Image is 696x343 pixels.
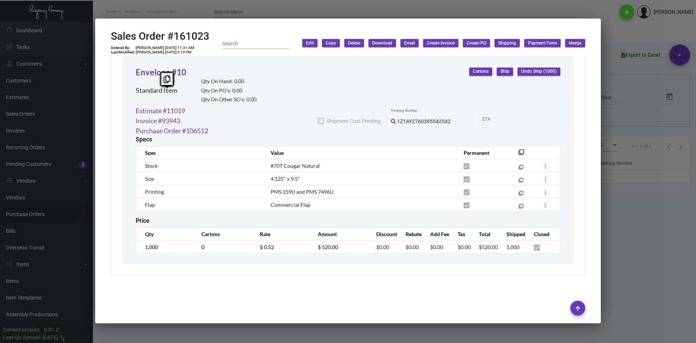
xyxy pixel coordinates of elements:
[473,68,489,75] span: Cartons
[348,40,360,46] span: Delete
[111,46,135,50] td: Entered By:
[519,192,523,197] mat-icon: filter_none
[136,228,194,241] th: Qty
[494,39,520,47] button: Shipping
[201,78,257,85] h2: Qty On Hand: 0.00
[398,228,423,241] th: Rebate
[528,40,557,46] span: Payment Form
[423,228,450,241] th: Add Fee
[521,68,557,75] span: Undo Ship (1000)
[145,176,154,182] span: Size
[500,68,509,75] span: Ship
[456,146,507,159] th: Permanent
[397,118,451,124] span: 1Z1AY2760395542542
[271,202,310,208] span: Commercial Flap
[136,146,263,159] th: Spec
[479,244,498,250] span: $520.00
[467,40,486,46] span: Create PO
[3,334,58,342] div: Last Qb Synced: [DATE]
[201,97,257,103] h2: Qty On Other SO’s: 0.00
[136,126,208,136] a: Purchase Order #106512
[406,244,419,250] span: $0.00
[404,40,415,46] span: Email
[194,228,252,241] th: Cartons
[518,151,524,157] mat-icon: filter_none
[252,228,311,241] th: Rate
[111,30,209,43] h2: Sales Order #161023
[512,118,547,124] input: End date
[463,39,490,47] button: Create PO
[271,189,333,195] span: PMS 159U and PMS 7496U
[271,176,300,182] span: 4.125" x 9.5"
[136,116,180,126] a: Invoice #93943
[430,244,443,250] span: $0.00
[344,39,364,47] button: Delete
[400,39,419,47] button: Email
[306,40,314,46] span: Edit
[519,179,523,184] mat-icon: filter_none
[499,228,526,241] th: Shipped
[526,228,560,241] th: Closed
[263,146,456,159] th: Value
[519,205,523,210] mat-icon: filter_none
[569,40,581,46] span: Merge
[372,40,392,46] span: Download
[518,68,560,76] button: Undo Ship (1000)
[164,75,170,83] i: Copy
[565,39,585,47] button: Merge
[135,50,194,55] td: [PERSON_NAME] [DATE] 5:10 PM
[145,189,164,195] span: Printing
[136,136,152,143] h2: Specs
[322,39,340,47] button: Copy
[368,39,396,47] button: Download
[469,68,492,76] button: Cartons
[136,86,177,95] h2: Standard Item
[498,40,516,46] span: Shipping
[427,40,455,46] span: Create Invoice
[302,39,318,47] button: Edit
[327,117,381,125] span: Shipment Cost Pending
[44,326,59,334] div: 0.51.2
[136,67,186,77] a: Envelope #10
[423,39,458,47] button: Create Invoice
[136,217,149,224] h2: Price
[471,228,499,241] th: Total
[450,228,471,241] th: Tax
[482,118,505,124] input: Start date
[135,46,194,50] td: [PERSON_NAME] [DATE] 11:31 AM
[506,244,519,250] span: 1,000
[145,202,155,208] span: Flap
[201,88,257,94] h2: Qty On PO’s: 0.00
[310,228,369,241] th: Amount
[524,39,561,47] button: Payment Form
[136,106,185,116] a: Estimate #11019
[497,68,513,76] button: Ship
[376,244,389,250] span: $0.00
[111,50,135,55] td: Last Modified:
[369,228,398,241] th: Discount
[519,166,523,171] mat-icon: filter_none
[3,326,41,334] div: Current version:
[458,244,471,250] span: $0.00
[326,40,336,46] span: Copy
[271,163,320,169] span: #70T Cougar Natural
[145,163,158,169] span: Stock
